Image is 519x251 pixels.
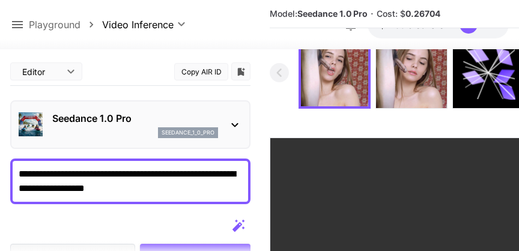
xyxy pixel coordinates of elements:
[380,20,408,30] span: $17.89
[22,65,59,78] span: Editor
[377,8,440,19] span: Cost: $
[29,17,80,32] a: Playground
[459,193,519,251] div: Widget de chat
[371,7,374,21] p: ·
[52,111,218,125] p: Seedance 1.0 Pro
[301,39,368,106] img: 5euA5cAAAAGSURBVAMA0Njlogh9cxIAAAAASUVORK5CYII=
[405,8,440,19] b: 0.26704
[270,8,368,19] span: Model:
[174,63,228,80] button: Copy AIR ID
[459,193,519,251] iframe: Chat Widget
[376,37,447,108] img: 9wYOfgAAAAZJREFUAwBFdOgg5JlawQAAAABJRU5ErkJggg==
[102,17,174,32] span: Video Inference
[19,106,242,143] div: Seedance 1.0 Proseedance_1_0_pro
[235,64,246,79] button: Add to library
[408,20,450,30] span: credits left
[29,17,102,32] nav: breadcrumb
[162,129,214,137] p: seedance_1_0_pro
[297,8,368,19] b: Seedance 1.0 Pro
